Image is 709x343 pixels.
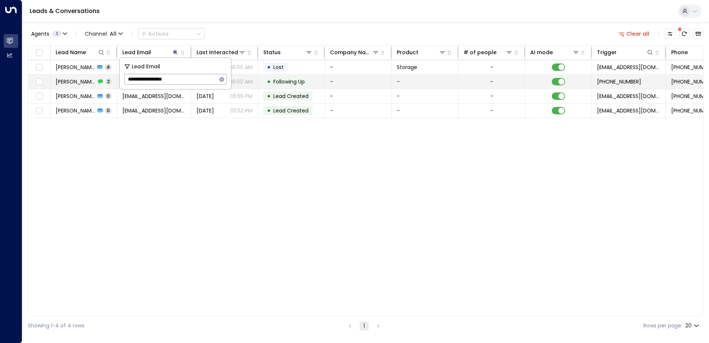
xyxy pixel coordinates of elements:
[685,320,700,331] div: 20
[34,63,44,72] span: Toggle select row
[105,93,112,99] span: 0
[330,48,379,57] div: Company Name
[325,60,392,74] td: -
[105,78,112,85] span: 2
[597,107,660,114] span: leads@space-station.co.uk
[597,92,660,100] span: leads@space-station.co.uk
[273,63,284,71] span: Lost
[360,321,369,330] button: page 1
[105,107,112,114] span: 0
[31,31,49,36] span: Agents
[122,92,186,100] span: katmachh@gmail.com
[28,29,70,39] button: Agents1
[392,89,458,103] td: -
[105,64,112,70] span: 4
[273,107,309,114] span: Lead Created
[597,63,660,71] span: leads@space-station.co.uk
[597,78,641,85] span: +447426817143
[138,28,205,39] button: Actions
[197,92,214,100] span: Jul 26, 2025
[56,48,105,57] div: Lead Name
[392,104,458,118] td: -
[34,92,44,101] span: Toggle select row
[56,107,95,114] span: Katia Machniova
[197,48,238,57] div: Last Interacted
[132,62,160,71] span: Lead Email
[197,107,214,114] span: Jul 26, 2025
[490,78,493,85] div: -
[325,104,392,118] td: -
[464,48,497,57] div: # of people
[229,78,253,85] p: 08:00 AM
[679,29,689,39] span: There are new threads available. Refresh the grid to view the latest updates.
[530,48,553,57] div: AI mode
[263,48,281,57] div: Status
[397,48,446,57] div: Product
[122,48,179,57] div: Lead Email
[325,75,392,89] td: -
[82,29,126,39] button: Channel:All
[52,31,61,37] span: 1
[263,48,313,57] div: Status
[597,48,654,57] div: Trigger
[345,321,383,330] nav: pagination navigation
[34,106,44,115] span: Toggle select row
[28,322,85,330] div: Showing 1-4 of 4 rows
[616,29,653,39] button: Clear all
[273,78,305,85] span: Following Up
[330,48,372,57] div: Company Name
[122,48,151,57] div: Lead Email
[397,48,418,57] div: Product
[530,48,580,57] div: AI mode
[122,107,186,114] span: katmachh@gmail.com
[597,48,617,57] div: Trigger
[665,29,675,39] button: Customize
[34,48,44,58] span: Toggle select all
[397,63,417,71] span: Storage
[229,63,253,71] p: 08:00 AM
[230,107,253,114] p: 05:52 PM
[30,7,100,15] a: Leads & Conversations
[267,90,271,102] div: •
[110,31,116,37] span: All
[56,63,95,71] span: Katia Machniova
[671,48,688,57] div: Phone
[464,48,513,57] div: # of people
[56,78,96,85] span: Katia Machniova
[56,48,86,57] div: Lead Name
[267,61,271,73] div: •
[490,63,493,71] div: -
[56,92,95,100] span: Katia Machniova
[197,48,246,57] div: Last Interacted
[693,29,703,39] button: Archived Leads
[141,30,169,37] div: Actions
[392,75,458,89] td: -
[267,75,271,88] div: •
[267,104,271,117] div: •
[34,77,44,86] span: Toggle select row
[82,29,126,39] span: Channel:
[325,89,392,103] td: -
[138,28,205,39] div: Button group with a nested menu
[643,322,682,330] label: Rows per page:
[490,107,493,114] div: -
[490,92,493,100] div: -
[273,92,309,100] span: Lead Created
[230,92,253,100] p: 05:55 PM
